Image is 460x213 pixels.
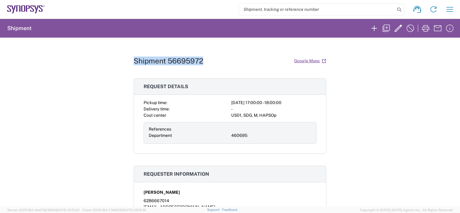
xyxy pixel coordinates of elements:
span: Requester information [144,171,209,177]
div: 6286667014 [144,198,316,204]
a: Feedback [222,208,238,211]
div: US01, SDG, M, HAPSOp [231,112,316,119]
div: 460695 [231,132,311,139]
a: Support [207,208,222,211]
span: Server: 2025.18.0-4e47823f9d1 [7,208,79,212]
span: [DATE] 08:10:16 [123,208,146,212]
h1: Shipment 56695972 [134,57,203,65]
span: Request details [144,84,188,89]
span: [PERSON_NAME] [144,189,180,196]
span: References [149,127,171,131]
div: - [231,106,316,112]
div: [DATE] 17:00:00 - 18:00:00 [231,100,316,106]
a: Google Maps [294,56,326,66]
h2: Shipment [7,25,32,32]
div: [EMAIL_ADDRESS][DOMAIN_NAME] [144,204,316,210]
span: Delivery time: [144,106,169,111]
input: Shipment, tracking or reference number [239,4,395,15]
span: Cost center [144,113,166,118]
span: Copyright © [DATE]-[DATE] Agistix Inc., All Rights Reserved [360,207,453,213]
div: Department [149,132,229,139]
span: [DATE] 10:23:21 [56,208,79,212]
span: Client: 2025.18.0-7346316 [82,208,146,212]
span: Pickup time: [144,100,167,105]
